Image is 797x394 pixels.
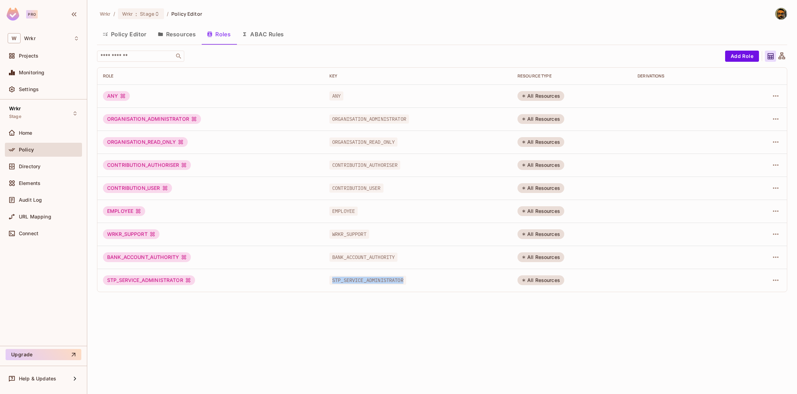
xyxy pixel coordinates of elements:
[517,252,564,262] div: All Resources
[100,10,111,17] span: the active workspace
[517,137,564,147] div: All Resources
[122,10,133,17] span: Wrkr
[725,51,759,62] button: Add Role
[517,206,564,216] div: All Resources
[140,10,154,17] span: Stage
[24,36,36,41] span: Workspace: Wrkr
[7,8,19,21] img: SReyMgAAAABJRU5ErkJggg==
[236,25,290,43] button: ABAC Rules
[9,114,21,119] span: Stage
[103,160,191,170] div: CONTRIBUTION_AUTHORISER
[26,10,38,18] div: Pro
[113,10,115,17] li: /
[19,164,40,169] span: Directory
[775,8,787,20] img: Ashwath Paratal
[329,184,383,193] span: CONTRIBUTION_USER
[19,231,38,236] span: Connect
[103,252,191,262] div: BANK_ACCOUNT_AUTHORITY
[103,73,318,79] div: Role
[19,376,56,381] span: Help & Updates
[152,25,201,43] button: Resources
[19,87,39,92] span: Settings
[329,137,397,147] span: ORGANISATION_READ_ONLY
[135,11,137,17] span: :
[329,207,358,216] span: EMPLOYEE
[329,161,400,170] span: CONTRIBUTION_AUTHORISER
[6,349,81,360] button: Upgrade
[103,91,130,101] div: ANY
[171,10,202,17] span: Policy Editor
[517,91,564,101] div: All Resources
[103,183,172,193] div: CONTRIBUTION_USER
[19,53,38,59] span: Projects
[329,253,397,262] span: BANK_ACCOUNT_AUTHORITY
[19,180,40,186] span: Elements
[329,73,506,79] div: Key
[638,73,735,79] div: Derivations
[19,70,45,75] span: Monitoring
[167,10,169,17] li: /
[19,147,34,153] span: Policy
[517,73,626,79] div: RESOURCE TYPE
[329,114,409,124] span: ORGANISATION_ADMINISTRATOR
[103,137,188,147] div: ORGANISATION_READ_ONLY
[517,114,564,124] div: All Resources
[19,130,32,136] span: Home
[517,183,564,193] div: All Resources
[517,160,564,170] div: All Resources
[8,33,21,43] span: W
[19,214,51,220] span: URL Mapping
[517,229,564,239] div: All Resources
[329,276,406,285] span: STP_SERVICE_ADMINISTRATOR
[19,197,42,203] span: Audit Log
[329,230,369,239] span: WRKR_SUPPORT
[517,275,564,285] div: All Resources
[103,114,201,124] div: ORGANISATION_ADMINISTRATOR
[103,229,159,239] div: WRKR_SUPPORT
[201,25,236,43] button: Roles
[329,91,343,101] span: ANY
[103,206,145,216] div: EMPLOYEE
[97,25,152,43] button: Policy Editor
[9,106,21,111] span: Wrkr
[103,275,195,285] div: STP_SERVICE_ADMINISTRATOR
